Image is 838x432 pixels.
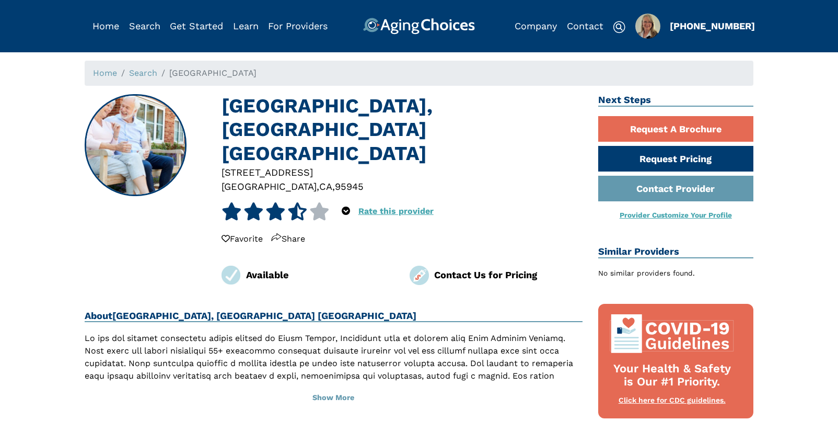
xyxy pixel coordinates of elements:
h2: About [GEOGRAPHIC_DATA], [GEOGRAPHIC_DATA] [GEOGRAPHIC_DATA] [85,310,583,323]
button: Show More [85,386,583,410]
a: Provider Customize Your Profile [620,211,732,219]
div: Popover trigger [635,14,660,39]
a: Contact [567,20,603,31]
h2: Similar Providers [598,246,754,258]
span: , [317,181,319,192]
div: 95945 [335,179,364,194]
a: Request Pricing [598,146,754,172]
div: Click here for CDC guidelines. [609,395,736,406]
a: Home [93,68,117,78]
div: Share [271,233,305,245]
a: Company [515,20,557,31]
img: covid-top-default.svg [609,314,736,353]
a: Request A Brochure [598,116,754,142]
img: search-icon.svg [613,21,625,33]
div: [STREET_ADDRESS] [222,165,583,179]
a: Search [129,68,157,78]
img: AgingChoices [363,18,475,35]
span: , [332,181,335,192]
a: Contact Provider [598,176,754,201]
h2: Next Steps [598,94,754,107]
a: [PHONE_NUMBER] [670,20,755,31]
h1: [GEOGRAPHIC_DATA], [GEOGRAPHIC_DATA] [GEOGRAPHIC_DATA] [222,94,583,165]
a: Learn [233,20,259,31]
img: Gold Country Village, Grass Valley CA [86,95,186,196]
div: Contact Us for Pricing [434,268,583,282]
span: [GEOGRAPHIC_DATA] [169,68,257,78]
div: Available [246,268,394,282]
div: Popover trigger [342,202,350,220]
div: Your Health & Safety is Our #1 Priority. [609,362,736,389]
nav: breadcrumb [85,61,753,86]
span: [GEOGRAPHIC_DATA] [222,181,317,192]
span: CA [319,181,332,192]
div: Popover trigger [129,18,160,35]
a: For Providers [268,20,328,31]
a: Rate this provider [358,206,434,216]
a: Search [129,20,160,31]
a: Get Started [170,20,223,31]
div: No similar providers found. [598,268,754,279]
div: Favorite [222,233,263,245]
img: 0d6ac745-f77c-4484-9392-b54ca61ede62.jpg [635,14,660,39]
a: Home [92,20,119,31]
